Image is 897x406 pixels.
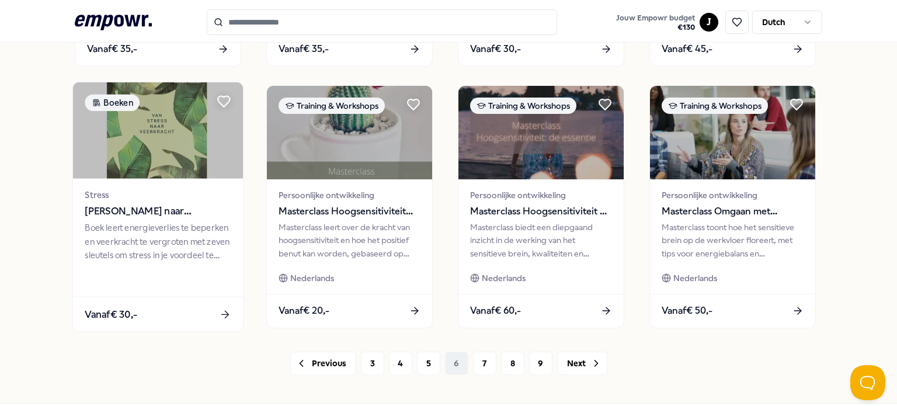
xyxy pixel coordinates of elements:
[850,365,885,400] iframe: Help Scout Beacon - Open
[458,86,624,179] img: package image
[85,221,231,262] div: Boek leert energieverlies te beperken en veerkracht te vergroten met zeven sleutels om stress in ...
[207,9,557,35] input: Search for products, categories or subcategories
[470,204,612,219] span: Masterclass Hoogsensitiviteit de essentie
[267,86,432,179] img: package image
[662,303,712,318] span: Vanaf € 50,-
[611,10,700,34] a: Jouw Empowr budget€130
[614,11,697,34] button: Jouw Empowr budget€130
[458,85,624,328] a: package imageTraining & WorkshopsPersoonlijke ontwikkelingMasterclass Hoogsensitiviteit de essent...
[470,221,612,260] div: Masterclass biedt een diepgaand inzicht in de werking van het sensitieve brein, kwaliteiten en va...
[279,204,420,219] span: Masterclass Hoogsensitiviteit een inleiding
[501,352,524,375] button: 8
[279,98,385,114] div: Training & Workshops
[529,352,552,375] button: 9
[85,306,137,321] span: Vanaf € 30,-
[417,352,440,375] button: 5
[662,189,804,202] span: Persoonlijke ontwikkeling
[73,82,243,179] img: package image
[473,352,496,375] button: 7
[557,352,607,375] button: Next
[673,272,717,284] span: Nederlands
[72,81,244,332] a: package imageBoekenStress[PERSON_NAME] naar VeerkrachtBoek leert energieverlies te beperken en ve...
[616,23,695,32] span: € 130
[470,303,521,318] span: Vanaf € 60,-
[279,221,420,260] div: Masterclass leert over de kracht van hoogsensitiviteit en hoe het positief benut kan worden, geba...
[700,13,718,32] button: J
[650,86,815,179] img: package image
[290,272,334,284] span: Nederlands
[662,221,804,260] div: Masterclass toont hoe het sensitieve brein op de werkvloer floreert, met tips voor energiebalans ...
[482,272,526,284] span: Nederlands
[279,41,329,57] span: Vanaf € 35,-
[662,98,768,114] div: Training & Workshops
[389,352,412,375] button: 4
[85,188,231,202] span: Stress
[85,204,231,219] span: [PERSON_NAME] naar Veerkracht
[279,189,420,202] span: Persoonlijke ontwikkeling
[279,303,329,318] span: Vanaf € 20,-
[470,189,612,202] span: Persoonlijke ontwikkeling
[662,204,804,219] span: Masterclass Omgaan met hoogsensitiviteit op werk
[649,85,816,328] a: package imageTraining & WorkshopsPersoonlijke ontwikkelingMasterclass Omgaan met hoogsensitivitei...
[266,85,433,328] a: package imageTraining & WorkshopsPersoonlijke ontwikkelingMasterclass Hoogsensitiviteit een inlei...
[85,94,140,111] div: Boeken
[361,352,384,375] button: 3
[290,352,356,375] button: Previous
[470,98,576,114] div: Training & Workshops
[470,41,521,57] span: Vanaf € 30,-
[616,13,695,23] span: Jouw Empowr budget
[662,41,712,57] span: Vanaf € 45,-
[87,41,137,57] span: Vanaf € 35,-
